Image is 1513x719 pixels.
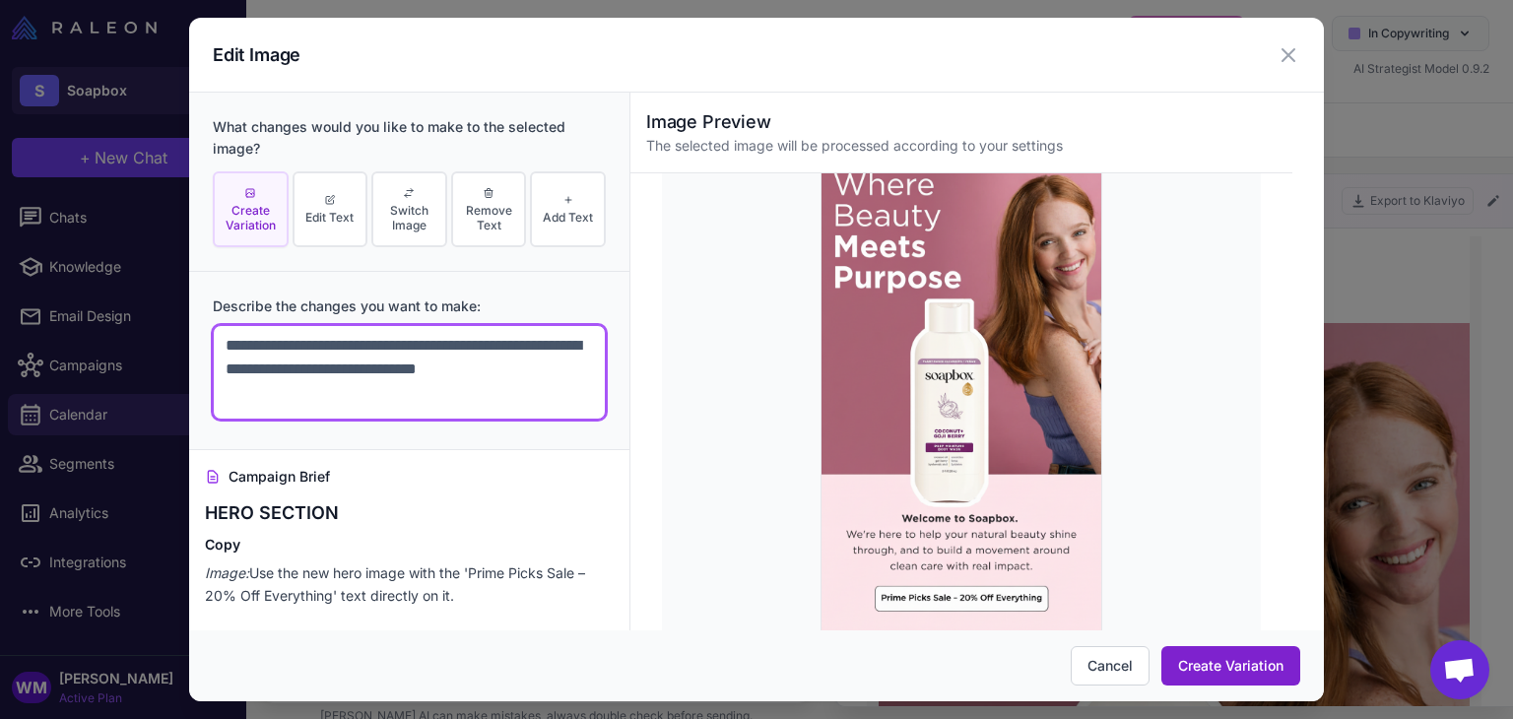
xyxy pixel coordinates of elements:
[213,295,606,317] label: Describe the changes you want to make:
[205,535,614,555] h4: Copy
[530,171,606,247] button: Add Text
[821,156,1103,648] img: Happy woman posing with a Soapbox product with text overlay 'Prime Picks Sale – 20% Off Everything'.
[543,210,593,225] span: Add Text
[1161,646,1300,686] button: Create Variation
[205,466,614,488] h4: Campaign Brief
[219,203,283,232] span: Create Variation
[305,210,354,225] span: Edit Text
[371,171,447,247] button: Switch Image
[205,562,614,608] p: Use the new hero image with the 'Prime Picks Sale – 20% Off Everything' text directly on it.
[1071,646,1150,686] button: Cancel
[377,203,441,232] span: Switch Image
[451,171,527,247] button: Remove Text
[1430,640,1489,699] div: Open chat
[293,171,368,247] button: Edit Text
[213,171,289,247] button: Create Variation
[457,203,521,232] span: Remove Text
[213,116,606,160] div: What changes would you like to make to the selected image?
[205,499,614,527] h3: HERO SECTION
[205,564,249,581] em: Image:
